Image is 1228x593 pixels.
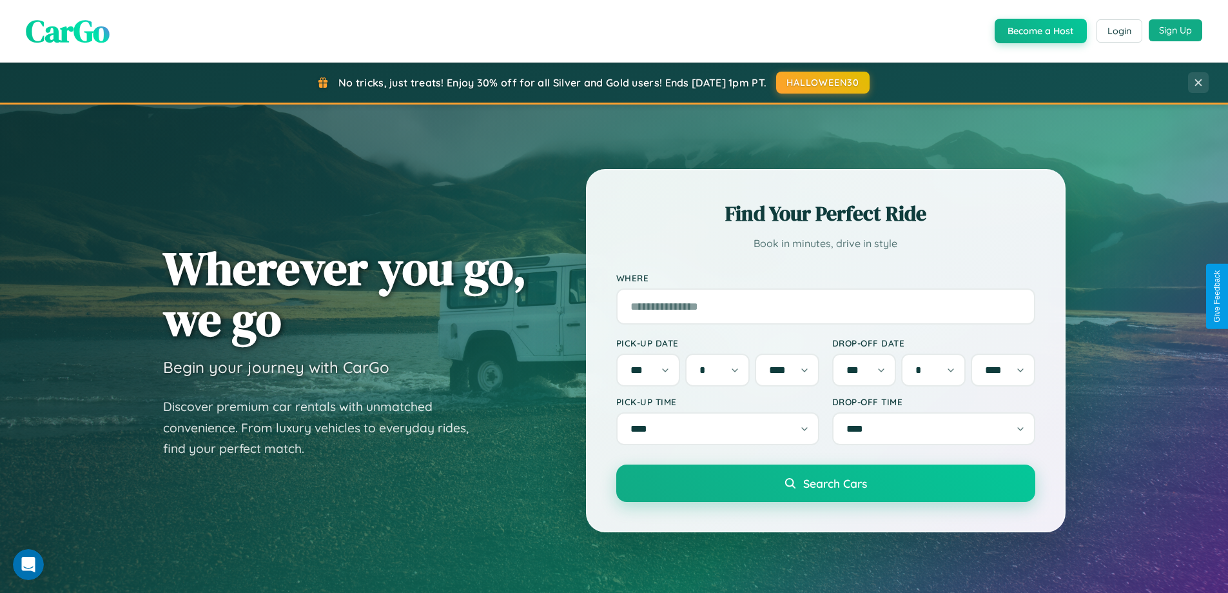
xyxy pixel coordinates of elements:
h2: Find Your Perfect Ride [616,199,1035,228]
button: Login [1096,19,1142,43]
label: Pick-up Date [616,337,819,348]
label: Drop-off Time [832,396,1035,407]
button: Sign Up [1149,19,1202,41]
button: HALLOWEEN30 [776,72,870,94]
label: Where [616,272,1035,283]
span: Search Cars [803,476,867,490]
iframe: Intercom live chat [13,549,44,580]
label: Drop-off Date [832,337,1035,348]
p: Book in minutes, drive in style [616,234,1035,253]
span: CarGo [26,10,110,52]
label: Pick-up Time [616,396,819,407]
button: Search Cars [616,465,1035,502]
h1: Wherever you go, we go [163,243,527,345]
h3: Begin your journey with CarGo [163,357,389,377]
p: Discover premium car rentals with unmatched convenience. From luxury vehicles to everyday rides, ... [163,396,485,459]
div: Give Feedback [1213,270,1222,323]
button: Become a Host [995,19,1087,43]
span: No tricks, just treats! Enjoy 30% off for all Silver and Gold users! Ends [DATE] 1pm PT. [338,76,766,89]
